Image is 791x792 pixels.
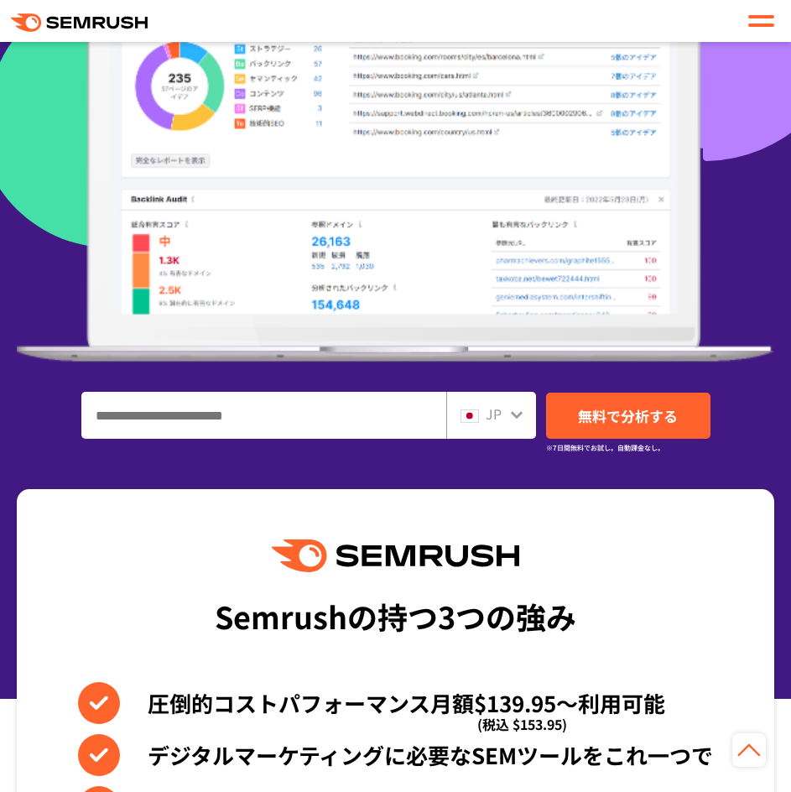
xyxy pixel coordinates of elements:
input: ドメイン、キーワードまたはURLを入力してください [82,393,445,438]
li: 圧倒的コストパフォーマンス月額$139.95〜利用可能 [78,682,713,724]
img: Semrush [272,539,518,572]
a: 無料で分析する [546,393,710,439]
span: 無料で分析する [578,405,678,426]
li: デジタルマーケティングに必要なSEMツールをこれ一つで [78,734,713,776]
small: ※7日間無料でお試し。自動課金なし。 [546,440,664,456]
span: (税込 $153.95) [477,703,567,745]
span: JP [486,404,502,424]
div: Semrushの持つ3つの強み [215,585,576,647]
